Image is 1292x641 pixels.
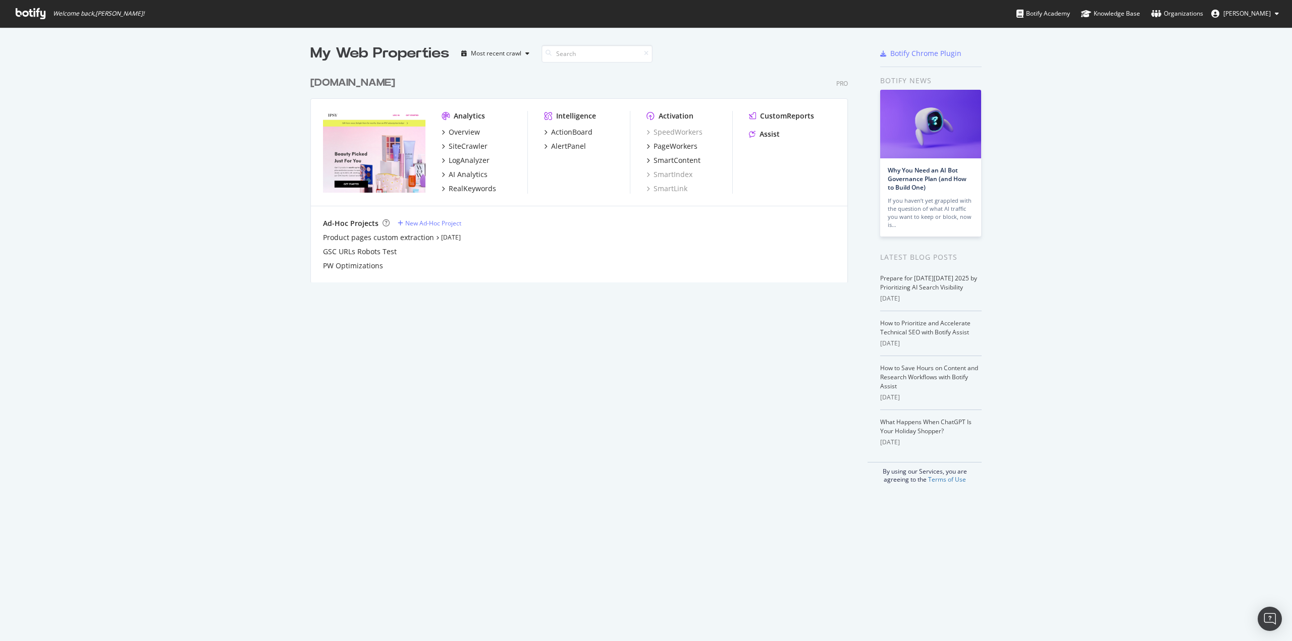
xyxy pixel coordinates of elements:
[551,127,593,137] div: ActionBoard
[542,45,653,63] input: Search
[880,438,982,447] div: [DATE]
[647,141,697,151] a: PageWorkers
[749,111,814,121] a: CustomReports
[647,169,692,180] a: SmartIndex
[880,274,977,292] a: Prepare for [DATE][DATE] 2025 by Prioritizing AI Search Visibility
[398,219,461,227] a: New Ad-Hoc Project
[760,129,780,139] div: Assist
[1203,6,1287,22] button: [PERSON_NAME]
[760,111,814,121] div: CustomReports
[647,127,703,137] a: SpeedWorkers
[323,232,434,243] a: Product pages custom extraction
[654,141,697,151] div: PageWorkers
[449,127,480,137] div: Overview
[880,48,961,59] a: Botify Chrome Plugin
[1151,9,1203,19] div: Organizations
[556,111,596,121] div: Intelligence
[1081,9,1140,19] div: Knowledge Base
[544,141,586,151] a: AlertPanel
[310,76,395,90] div: [DOMAIN_NAME]
[53,10,144,18] span: Welcome back, [PERSON_NAME] !
[471,50,521,56] div: Most recent crawl
[454,111,485,121] div: Analytics
[880,90,981,158] img: Why You Need an AI Bot Governance Plan (and How to Build One)
[442,155,490,165] a: LogAnalyzer
[405,219,461,227] div: New Ad-Hoc Project
[880,75,982,86] div: Botify news
[647,155,701,165] a: SmartContent
[880,339,982,348] div: [DATE]
[449,141,488,151] div: SiteCrawler
[1016,9,1070,19] div: Botify Academy
[323,261,383,271] a: PW Optimizations
[880,418,972,435] a: What Happens When ChatGPT Is Your Holiday Shopper?
[442,184,496,194] a: RealKeywords
[749,129,780,139] a: Assist
[441,233,461,242] a: [DATE]
[880,294,982,303] div: [DATE]
[868,462,982,484] div: By using our Services, you are agreeing to the
[659,111,693,121] div: Activation
[442,169,488,180] a: AI Analytics
[323,247,397,257] a: GSC URLs Robots Test
[449,155,490,165] div: LogAnalyzer
[310,76,399,90] a: [DOMAIN_NAME]
[449,169,488,180] div: AI Analytics
[544,127,593,137] a: ActionBoard
[654,155,701,165] div: SmartContent
[880,393,982,402] div: [DATE]
[647,184,687,194] a: SmartLink
[551,141,586,151] div: AlertPanel
[449,184,496,194] div: RealKeywords
[888,197,974,229] div: If you haven’t yet grappled with the question of what AI traffic you want to keep or block, now is…
[310,64,856,282] div: grid
[880,252,982,263] div: Latest Blog Posts
[880,319,971,336] a: How to Prioritize and Accelerate Technical SEO with Botify Assist
[323,218,379,228] div: Ad-Hoc Projects
[323,111,425,193] img: ipsy.com
[457,45,533,62] button: Most recent crawl
[836,79,848,88] div: Pro
[310,43,449,64] div: My Web Properties
[890,48,961,59] div: Botify Chrome Plugin
[1223,9,1271,18] span: Gautam Sundaresan
[1258,607,1282,631] div: Open Intercom Messenger
[442,127,480,137] a: Overview
[442,141,488,151] a: SiteCrawler
[880,364,978,390] a: How to Save Hours on Content and Research Workflows with Botify Assist
[888,166,966,192] a: Why You Need an AI Bot Governance Plan (and How to Build One)
[928,475,966,484] a: Terms of Use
